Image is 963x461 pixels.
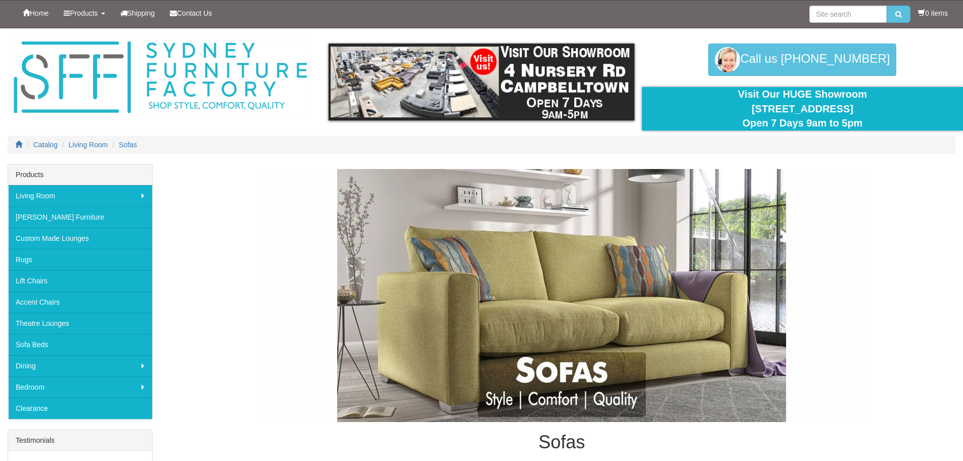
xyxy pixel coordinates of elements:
[8,249,152,270] a: Rugs
[8,334,152,355] a: Sofa Beds
[258,169,865,422] img: Sofas
[8,430,152,451] div: Testimonials
[69,141,108,149] a: Living Room
[8,398,152,419] a: Clearance
[8,164,152,185] div: Products
[8,313,152,334] a: Theatre Lounges
[56,1,112,26] a: Products
[329,44,634,120] img: showroom.gif
[113,1,163,26] a: Shipping
[33,141,58,149] a: Catalog
[8,376,152,398] a: Bedroom
[8,291,152,313] a: Accent Chairs
[119,141,137,149] a: Sofas
[127,9,155,17] span: Shipping
[70,9,98,17] span: Products
[177,9,212,17] span: Contact Us
[9,38,312,117] img: Sydney Furniture Factory
[918,8,948,18] li: 0 items
[809,6,887,23] input: Site search
[15,1,56,26] a: Home
[8,206,152,228] a: [PERSON_NAME] Furniture
[8,228,152,249] a: Custom Made Lounges
[168,432,955,452] h1: Sofas
[30,9,49,17] span: Home
[8,270,152,291] a: Lift Chairs
[162,1,219,26] a: Contact Us
[8,355,152,376] a: Dining
[8,185,152,206] a: Living Room
[650,87,955,131] div: Visit Our HUGE Showroom [STREET_ADDRESS] Open 7 Days 9am to 5pm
